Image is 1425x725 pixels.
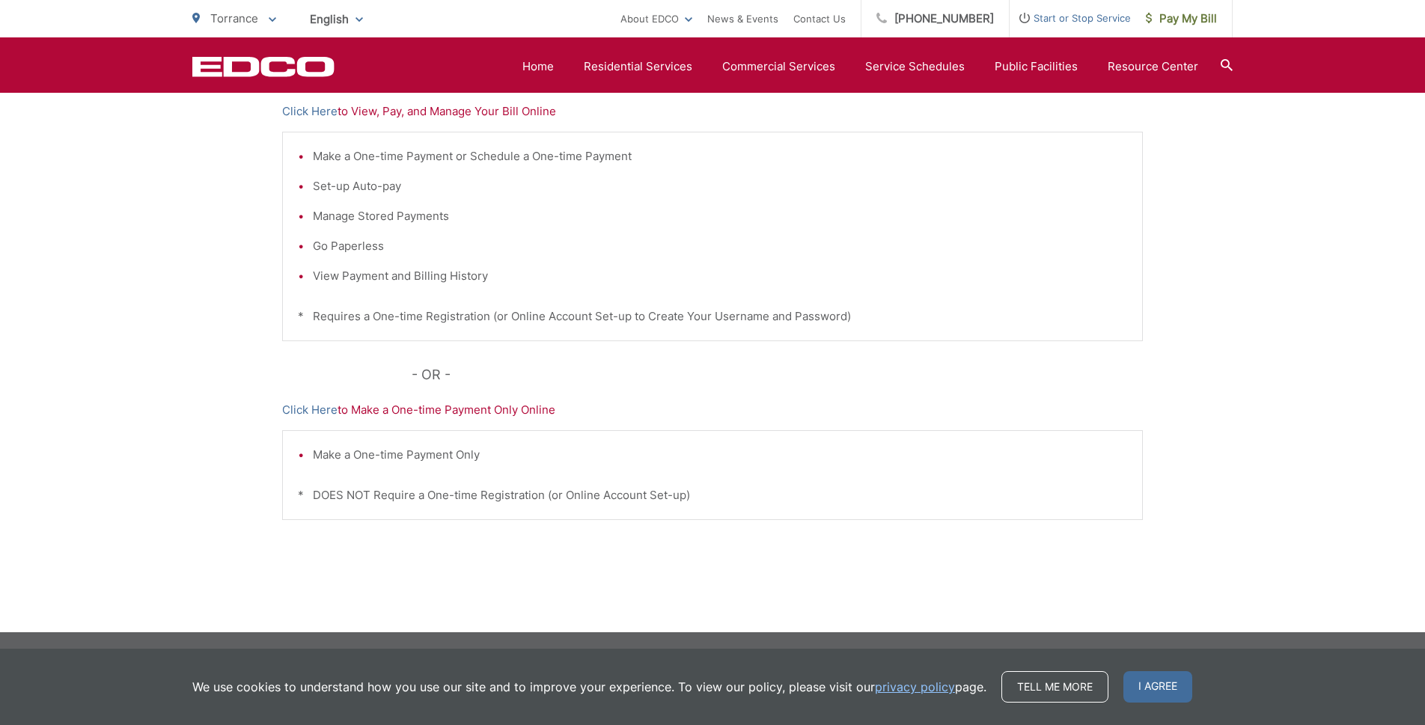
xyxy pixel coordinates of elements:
a: Contact Us [793,10,846,28]
li: Go Paperless [313,237,1127,255]
a: Click Here [282,401,338,419]
p: - OR - [412,364,1144,386]
span: English [299,6,374,32]
span: Pay My Bill [1146,10,1217,28]
p: We use cookies to understand how you use our site and to improve your experience. To view our pol... [192,678,986,696]
p: to View, Pay, and Manage Your Bill Online [282,103,1143,120]
a: Home [522,58,554,76]
a: News & Events [707,10,778,28]
li: Manage Stored Payments [313,207,1127,225]
li: Make a One-time Payment Only [313,446,1127,464]
p: * DOES NOT Require a One-time Registration (or Online Account Set-up) [298,486,1127,504]
p: to Make a One-time Payment Only Online [282,401,1143,419]
p: * Requires a One-time Registration (or Online Account Set-up to Create Your Username and Password) [298,308,1127,325]
span: Torrance [210,11,258,25]
li: Set-up Auto-pay [313,177,1127,195]
a: Public Facilities [995,58,1078,76]
a: Resource Center [1108,58,1198,76]
a: EDCD logo. Return to the homepage. [192,56,335,77]
a: Click Here [282,103,338,120]
a: Service Schedules [865,58,965,76]
li: View Payment and Billing History [313,267,1127,285]
a: About EDCO [620,10,692,28]
li: Make a One-time Payment or Schedule a One-time Payment [313,147,1127,165]
span: I agree [1123,671,1192,703]
a: Residential Services [584,58,692,76]
a: privacy policy [875,678,955,696]
a: Commercial Services [722,58,835,76]
a: Tell me more [1001,671,1108,703]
